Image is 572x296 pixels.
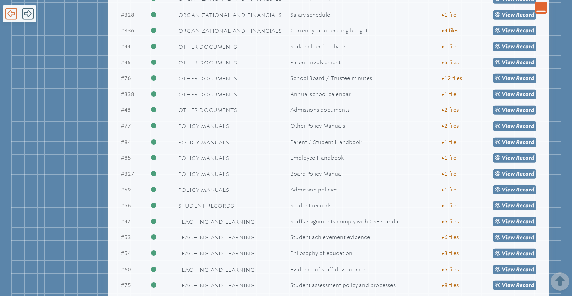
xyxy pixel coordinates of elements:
span: Admission policies [290,187,338,193]
span: view [502,75,515,81]
span: Record [516,234,534,240]
span: Record [516,218,534,225]
span: 56 [121,202,131,209]
span: 12 file s [442,75,462,81]
span: view [502,202,515,209]
span: 77 [121,123,131,129]
span: Other Policy Manuals [290,123,345,129]
span: 1 file [442,44,456,50]
span: 75 [121,282,131,288]
span: Record [516,187,534,193]
span: Philosophy of education [290,250,353,256]
span: 1 file [442,187,456,193]
span: 5 file s [442,219,459,225]
span: 1 file [442,171,456,177]
span: ▸ [442,139,444,145]
span: Parent Involvement [290,59,341,65]
span: ▸ [442,219,444,225]
span: ▸ [442,282,444,288]
span: Teaching and Learning [178,234,255,241]
span: Organizational and Financials [178,28,282,34]
span: ▸ [442,91,444,97]
span: view [502,218,515,225]
span: 46 [121,59,131,65]
span: Record [516,123,534,129]
a: view Record [493,233,536,242]
span: Back [5,7,17,20]
span: 338 [121,91,134,97]
a: view Record [493,153,536,162]
a: view Record [493,26,536,35]
span: 4 file s [442,28,459,34]
span: Record [516,27,534,34]
button: Scroll Top [555,274,565,289]
span: Other Documents [178,60,237,66]
span: 2 file s [442,123,459,129]
a: view Record [493,201,536,210]
span: Policy Manuals [178,139,229,146]
span: view [502,171,515,177]
span: 6 file s [442,234,459,240]
span: 85 [121,155,131,161]
span: Stakeholder feedback [290,43,346,50]
span: 1 file [442,12,456,18]
span: ▸ [442,12,444,18]
span: ▸ [442,75,444,81]
span: Teaching and Learning [178,282,255,289]
span: Record [516,202,534,209]
span: view [502,250,515,256]
span: Policy Manuals [178,187,229,193]
span: 76 [121,75,131,81]
span: Evidence of staff development [290,266,369,273]
span: 5 file s [442,267,459,273]
span: Parent / Student Handbook [290,139,362,145]
span: ▸ [442,123,444,129]
span: School Board / Trustee minutes [290,75,372,81]
span: 48 [121,107,131,113]
span: 84 [121,139,131,145]
span: 44 [121,43,130,50]
span: Student achievement evidence [290,234,370,240]
span: 327 [121,171,134,177]
a: view Record [493,249,536,258]
span: ▸ [442,60,444,65]
span: ▸ [442,28,444,34]
span: ▸ [442,187,444,193]
span: ▸ [442,155,444,161]
span: 2 file s [442,107,459,113]
span: view [502,266,515,273]
span: 1 file [442,91,456,97]
span: Record [516,75,534,81]
span: view [502,27,515,34]
span: 3 file s [442,250,459,256]
a: view Record [493,137,536,147]
span: view [502,107,515,113]
a: view Record [493,74,536,83]
a: view Record [493,217,536,226]
span: Admissions documents [290,107,350,113]
span: Record [516,91,534,97]
span: Annual school calendar [290,91,351,97]
span: Other Documents [178,75,237,82]
span: view [502,234,515,240]
span: Employee Handbook [290,155,344,161]
span: Other Documents [178,91,237,98]
span: ▸ [442,250,444,256]
span: 328 [121,12,134,18]
span: Record [516,250,534,256]
a: view Record [493,10,536,19]
a: view Record [493,185,536,194]
a: view Record [493,280,536,290]
span: Policy Manuals [178,171,229,177]
span: Forward [22,7,34,20]
span: Teaching and Learning [178,267,255,273]
span: view [502,139,515,145]
span: view [502,43,515,50]
span: Other Documents [178,107,237,113]
span: ▸ [442,44,444,50]
a: view Record [493,90,536,99]
span: Record [516,12,534,18]
a: view Record [493,58,536,67]
span: Policy Manuals [178,155,229,161]
span: ▸ [442,234,444,240]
